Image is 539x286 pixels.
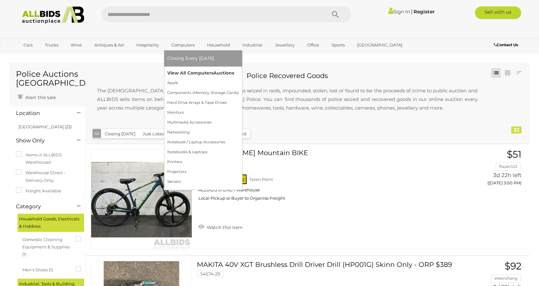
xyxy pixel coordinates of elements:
[18,6,88,24] img: Allbids.com.au
[16,138,67,144] h4: Show Only
[101,129,139,139] button: Closing [DATE]
[303,40,323,50] a: Office
[67,40,86,50] a: Wine
[132,40,163,50] a: Hospitality
[475,6,521,19] a: Sell with us
[413,9,435,15] a: Register
[41,40,62,50] a: Trucks
[320,6,351,22] button: Search
[203,40,234,50] a: Household
[197,222,244,232] a: Watch this item
[139,129,169,139] button: Just Listed
[16,204,67,210] h4: Category
[19,40,37,50] a: Cars
[388,9,410,15] a: Sign In
[18,124,72,129] a: [GEOGRAPHIC_DATA] (22)
[271,40,299,50] a: Jewellery
[16,151,79,166] label: Items in ALLBIDS Warehouses
[205,225,243,230] span: Watch this item
[93,129,101,138] button: All
[494,42,518,47] b: Contact Us
[353,40,406,50] a: [GEOGRAPHIC_DATA]
[238,40,267,50] a: Industrial
[511,126,521,133] div: 22
[202,149,451,206] a: [PERSON_NAME] Mountain BIKE 55093-11 [GEOGRAPHIC_DATA] Taren Point ALLBIDS SYDNEY Warehouse Local...
[494,41,520,48] a: Contact Us
[327,40,349,50] a: Sports
[16,70,79,87] h1: Police Auctions [GEOGRAPHIC_DATA]
[90,40,128,50] a: Antiques & Art
[91,72,484,79] h2: Police Recovered Goods
[16,92,57,102] a: Alert this sale
[16,169,79,184] label: Warehouse Direct - Delivery Only
[24,95,56,100] span: Alert this sale
[91,80,484,118] p: The [DEMOGRAPHIC_DATA] Police have got to send the items seized in raids, impounded, stolen, lost...
[167,40,199,50] a: Computers
[411,8,413,15] span: |
[505,260,521,272] span: $92
[16,187,61,195] label: Freight Available
[507,148,521,160] span: $51
[16,110,67,116] h4: Location
[18,214,84,232] div: Household Goods, Electricals & Hobbies
[22,265,70,274] span: Men's Shoes (1)
[22,234,70,258] span: Domestic Cleaning Equipment & Supplies (1)
[460,149,523,189] a: $51 RazarG22 3d 22h left ([DATE] 3:00 PM)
